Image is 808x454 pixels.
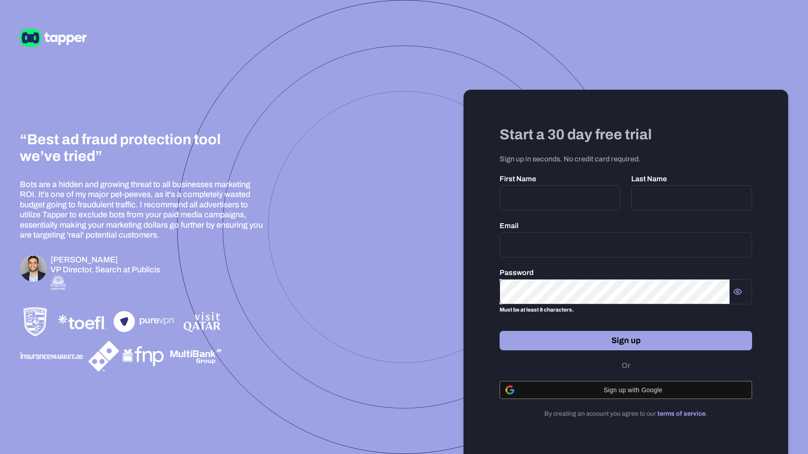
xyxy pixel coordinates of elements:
[500,155,752,164] p: Sign up in seconds. No credit card required.
[54,311,110,333] img: TOEFL
[50,265,160,275] p: VP Director, Search at Publicis
[123,344,166,369] img: FNP
[500,381,752,399] button: Sign up with Google
[50,275,66,290] img: Publicis
[657,410,706,417] a: terms of service
[88,341,119,371] img: Dominos
[182,310,222,333] img: VisitQatar
[500,126,752,144] h3: Start a 30 day free trial
[20,255,47,282] img: Omar Zahriyeh
[20,179,265,240] p: Bots are a hidden and growing threat to all businesses marketing ROI. It's one of my major pet-pe...
[500,174,620,183] p: First Name
[20,132,225,165] h3: “Best ad fraud protection tool we’ve tried”
[20,350,85,362] img: InsuranceMarket
[500,410,752,418] p: By creating an account you agree to our .
[114,311,179,332] img: PureVPN
[500,268,752,277] p: Password
[170,344,222,367] img: Multibank
[500,306,752,315] p: Must be at least 8 characters.
[500,221,752,230] p: Email
[20,307,50,337] img: Porsche
[50,255,160,265] h6: [PERSON_NAME]
[620,361,633,370] span: Or
[631,174,752,183] p: Last Name
[730,284,746,300] button: Show password
[520,386,746,394] span: Sign up with Google
[500,331,752,350] button: Sign up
